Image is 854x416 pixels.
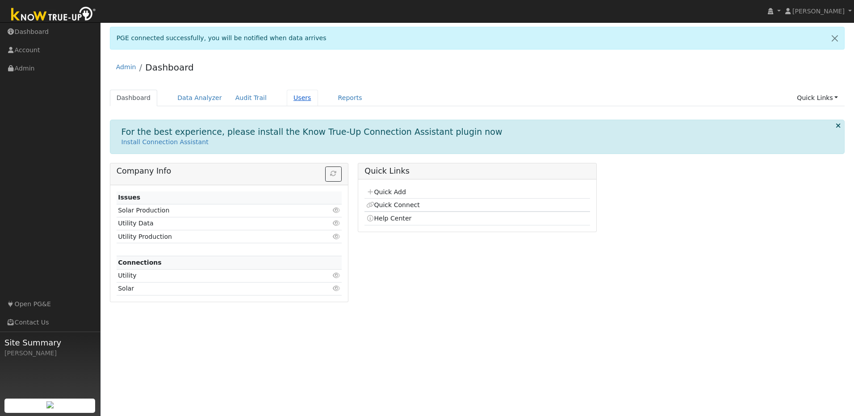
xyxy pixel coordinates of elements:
i: Click to view [332,207,340,213]
img: retrieve [46,401,54,408]
div: [PERSON_NAME] [4,349,96,358]
td: Solar Production [117,204,306,217]
a: Dashboard [110,90,158,106]
a: Users [287,90,318,106]
i: Click to view [332,285,340,291]
a: Quick Add [366,188,406,196]
td: Utility [117,269,306,282]
a: Help Center [366,215,412,222]
a: Data Analyzer [171,90,229,106]
i: Click to view [332,220,340,226]
td: Solar [117,282,306,295]
td: Utility Data [117,217,306,230]
h5: Quick Links [364,166,590,176]
a: Quick Connect [366,201,420,208]
h1: For the best experience, please install the Know True-Up Connection Assistant plugin now [121,127,502,137]
span: Site Summary [4,337,96,349]
a: Quick Links [790,90,845,106]
span: [PERSON_NAME] [792,8,845,15]
i: Click to view [332,272,340,279]
a: Install Connection Assistant [121,138,209,146]
td: Utility Production [117,230,306,243]
i: Click to view [332,233,340,240]
strong: Issues [118,194,140,201]
a: Audit Trail [229,90,273,106]
h5: Company Info [117,166,342,176]
strong: Connections [118,259,162,266]
div: PGE connected successfully, you will be notified when data arrives [110,27,845,50]
a: Close [825,27,844,49]
a: Admin [116,63,136,71]
a: Reports [331,90,369,106]
a: Dashboard [145,62,194,73]
img: Know True-Up [7,5,100,25]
